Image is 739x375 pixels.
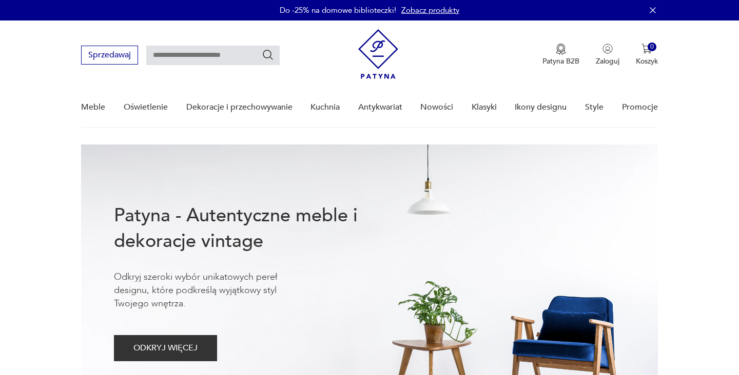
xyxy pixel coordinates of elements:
h1: Patyna - Autentyczne meble i dekoracje vintage [114,203,391,254]
a: Dekoracje i przechowywanie [186,88,293,127]
img: Ikonka użytkownika [602,44,613,54]
a: Meble [81,88,105,127]
a: Promocje [622,88,658,127]
a: Ikony designu [515,88,567,127]
a: Nowości [420,88,453,127]
p: Patyna B2B [542,56,579,66]
a: Ikona medaluPatyna B2B [542,44,579,66]
button: ODKRYJ WIĘCEJ [114,335,217,361]
img: Ikona medalu [556,44,566,55]
div: 0 [648,43,656,51]
button: Zaloguj [596,44,619,66]
img: Patyna - sklep z meblami i dekoracjami vintage [358,29,398,79]
button: 0Koszyk [636,44,658,66]
p: Do -25% na domowe biblioteczki! [280,5,396,15]
a: Style [585,88,604,127]
a: ODKRYJ WIĘCEJ [114,345,217,352]
a: Oświetlenie [124,88,168,127]
button: Sprzedawaj [81,46,138,65]
p: Zaloguj [596,56,619,66]
p: Odkryj szeroki wybór unikatowych pereł designu, które podkreślą wyjątkowy styl Twojego wnętrza. [114,270,309,310]
img: Ikona koszyka [641,44,652,54]
a: Sprzedawaj [81,52,138,59]
a: Zobacz produkty [401,5,459,15]
a: Kuchnia [310,88,340,127]
button: Szukaj [262,49,274,61]
p: Koszyk [636,56,658,66]
button: Patyna B2B [542,44,579,66]
a: Antykwariat [358,88,402,127]
a: Klasyki [472,88,497,127]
